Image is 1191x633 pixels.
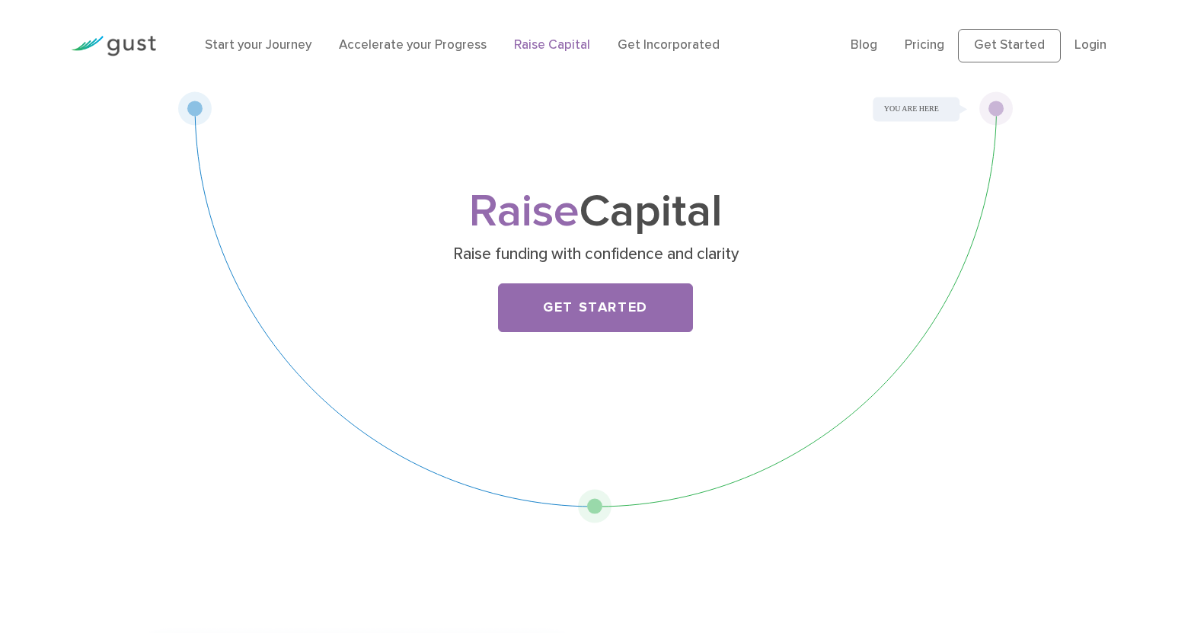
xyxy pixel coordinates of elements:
a: Get Incorporated [618,37,720,53]
a: Start your Journey [205,37,311,53]
a: Raise Capital [514,37,590,53]
span: Raise [469,184,580,238]
a: Blog [851,37,877,53]
a: Login [1074,37,1106,53]
img: Gust Logo [71,36,156,56]
h1: Capital [295,191,896,233]
a: Accelerate your Progress [339,37,487,53]
p: Raise funding with confidence and clarity [301,244,891,265]
a: Get Started [498,283,693,332]
a: Get Started [958,29,1061,62]
a: Pricing [905,37,944,53]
